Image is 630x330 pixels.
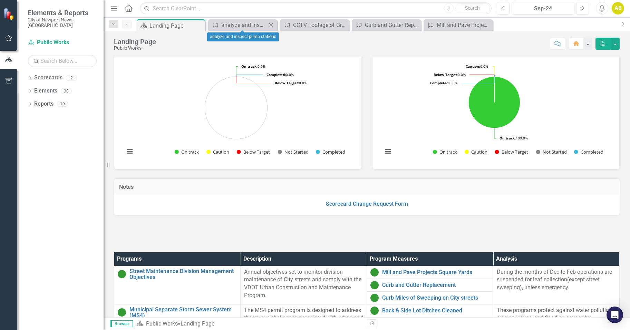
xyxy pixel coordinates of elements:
[140,2,491,14] input: Search ClearPoint...
[34,87,57,95] a: Elements
[612,2,624,14] button: AB
[114,38,156,46] div: Landing Page
[382,282,490,288] a: Curb and Gutter Replacement
[495,149,529,155] button: Show Below Target
[512,2,575,14] button: Sep-24
[34,100,54,108] a: Reports
[129,268,237,280] a: Street Maintenance Division Management Objectives
[353,21,419,29] a: Curb and Gutter Replacement
[284,149,309,155] text: Not Started
[326,201,408,207] a: Scorecard Change Request Form
[66,75,77,81] div: 2
[382,269,490,275] a: Mill and Pave Projects Square Yards
[266,72,294,77] text: 0.0%
[430,80,449,85] tspan: Completed:
[514,4,572,13] div: Sep-24
[607,307,623,323] div: Open Intercom Messenger
[34,74,62,82] a: Scorecards
[181,320,214,327] div: Landing Page
[110,320,133,327] span: Browser
[497,268,616,292] p: During the months of Dec to Feb operations are suspended for leaf collection(except street sweepi...
[542,149,566,155] text: Not Started
[500,136,516,140] tspan: On track:
[241,64,258,69] tspan: On track:
[379,59,613,162] div: Chart. Highcharts interactive chart.
[425,21,491,29] a: Mill and Pave Projects Square Yards
[129,307,237,319] a: Municipal Separate Storm Sewer System (MS4)
[146,320,178,327] a: Public Works
[500,136,528,140] text: 100.0%
[383,147,393,156] button: View chart menu, Chart
[536,149,566,155] button: Show Not Started
[149,21,204,30] div: Landing Page
[114,46,156,51] div: Public Works
[466,64,480,69] tspan: Caution:
[206,149,229,155] button: Show Caution
[121,59,355,162] div: Chart. Highcharts interactive chart.
[28,17,97,28] small: City of Newport News, [GEOGRAPHIC_DATA]
[121,59,351,162] svg: Interactive chart
[370,268,379,276] img: On Target
[282,21,347,29] a: CCTV Footage of Gravity Mains (Stormwater)
[275,80,307,85] text: 0.0%
[430,80,457,85] text: 0.0%
[28,55,97,67] input: Search Below...
[221,21,267,29] div: analyze and inspect pump stations
[125,147,135,156] button: View chart menu, Chart
[275,80,299,85] tspan: Below Target:
[370,294,379,302] img: On Target
[293,21,347,29] div: CCTV Footage of Gravity Mains (Stormwater)
[465,5,480,11] span: Search
[61,88,72,94] div: 30
[136,320,362,328] div: »
[28,9,97,17] span: Elements & Reports
[382,295,490,301] a: Curb Miles of Sweeping on City streets
[278,149,308,155] button: Show Not Started
[433,149,457,155] button: Show On track
[365,21,419,29] div: Curb and Gutter Replacement
[28,39,97,47] a: Public Works
[574,149,603,155] button: Show Completed
[316,149,345,155] button: Show Completed
[241,64,265,69] text: 0.0%
[455,3,490,13] button: Search
[119,184,614,190] h3: Notes
[370,307,379,315] img: On Target
[57,101,68,107] div: 19
[118,270,126,278] img: On Target
[175,149,199,155] button: Show On track
[237,149,270,155] button: Show Below Target
[466,64,488,69] text: 0.0%
[465,149,487,155] button: Show Caution
[266,72,286,77] tspan: Completed:
[434,72,458,77] tspan: Below Target:
[244,269,361,299] span: Annual objectives set to monitor division maintenance of City streets and comply with the VDOT Ur...
[207,32,279,41] div: analyze and inspect pump stations
[437,21,491,29] div: Mill and Pave Projects Square Yards
[382,308,490,314] a: Back & Side Lot Ditches Cleaned
[468,77,520,128] path: On track, 4.
[118,308,126,317] img: On Target
[379,59,609,162] svg: Interactive chart
[210,21,267,29] a: analyze and inspect pump stations
[434,72,466,77] text: 0.0%
[3,8,16,20] img: ClearPoint Strategy
[370,281,379,289] img: On Target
